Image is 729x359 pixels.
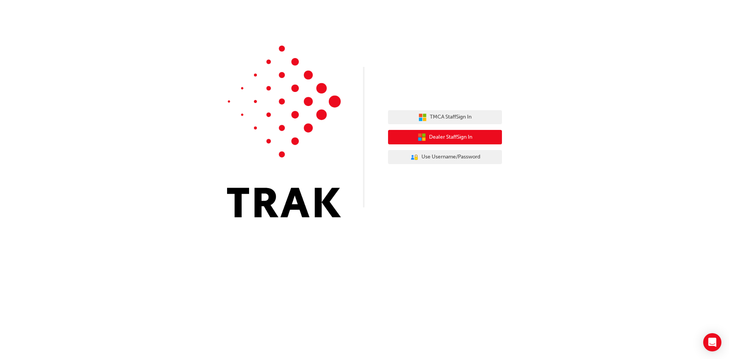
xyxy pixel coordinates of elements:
button: TMCA StaffSign In [388,110,502,125]
span: TMCA Staff Sign In [430,113,472,122]
button: Dealer StaffSign In [388,130,502,144]
img: Trak [227,46,341,217]
button: Use Username/Password [388,150,502,164]
span: Use Username/Password [421,153,480,161]
span: Dealer Staff Sign In [429,133,472,142]
div: Open Intercom Messenger [703,333,721,351]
